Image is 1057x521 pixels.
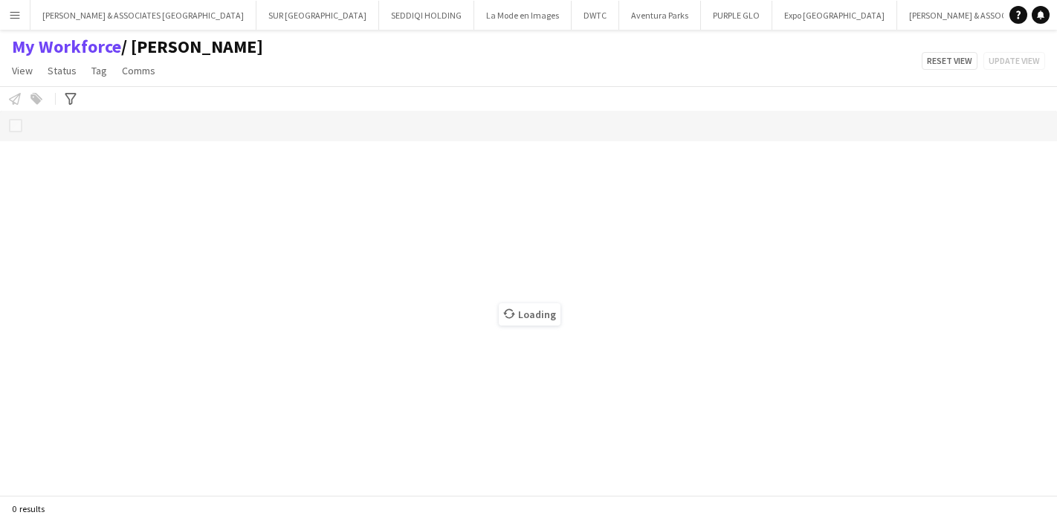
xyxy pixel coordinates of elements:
[922,52,977,70] button: Reset view
[12,36,121,58] a: My Workforce
[122,64,155,77] span: Comms
[772,1,897,30] button: Expo [GEOGRAPHIC_DATA]
[897,1,1056,30] button: [PERSON_NAME] & ASSOCIATES KSA
[121,36,263,58] span: Julie
[91,64,107,77] span: Tag
[85,61,113,80] a: Tag
[30,1,256,30] button: [PERSON_NAME] & ASSOCIATES [GEOGRAPHIC_DATA]
[42,61,83,80] a: Status
[619,1,701,30] button: Aventura Parks
[62,90,80,108] app-action-btn: Advanced filters
[572,1,619,30] button: DWTC
[474,1,572,30] button: La Mode en Images
[12,64,33,77] span: View
[701,1,772,30] button: PURPLE GLO
[499,303,560,326] span: Loading
[256,1,379,30] button: SUR [GEOGRAPHIC_DATA]
[6,61,39,80] a: View
[116,61,161,80] a: Comms
[48,64,77,77] span: Status
[379,1,474,30] button: SEDDIQI HOLDING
